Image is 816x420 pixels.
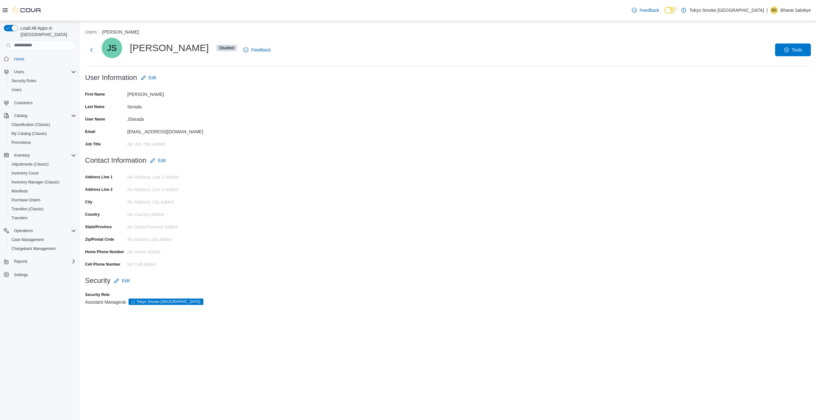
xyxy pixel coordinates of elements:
[85,212,100,217] label: Country
[12,258,30,265] button: Reports
[12,258,76,265] span: Reports
[9,169,76,177] span: Inventory Count
[4,52,76,296] nav: Complex example
[6,120,79,129] button: Classification (Classic)
[12,171,39,176] span: Inventory Count
[9,196,43,204] a: Purchase Orders
[14,272,28,277] span: Settings
[251,47,271,53] span: Feedback
[12,271,30,279] a: Settings
[149,74,156,81] span: Edit
[12,246,56,251] span: Chargeback Management
[9,121,76,128] span: Classification (Classic)
[12,87,21,92] span: Users
[1,226,79,235] button: Operations
[12,270,76,278] span: Settings
[12,215,27,221] span: Transfers
[766,6,768,14] p: |
[219,45,234,51] span: Disabled
[9,236,46,244] a: Cash Management
[102,38,122,58] div: Jay Serada
[6,129,79,138] button: My Catalog (Classic)
[85,117,105,122] label: User Name
[1,151,79,160] button: Inventory
[9,169,41,177] a: Inventory Count
[6,214,79,222] button: Transfers
[781,6,811,14] p: Bharat Salokye
[85,175,113,180] label: Address Line 1
[127,234,213,242] div: No Address Zip added
[9,187,76,195] span: Manifests
[9,121,53,128] a: Classification (Classic)
[85,104,105,109] label: Last Name
[9,214,30,222] a: Transfers
[127,172,213,180] div: No Address Line 1 added
[9,139,34,146] a: Promotions
[14,100,33,105] span: Customers
[14,69,24,74] span: Users
[12,189,28,194] span: Manifests
[1,54,79,64] button: Home
[102,38,237,58] div: [PERSON_NAME]
[85,142,101,147] label: Job Title
[1,98,79,107] button: Customers
[12,237,44,242] span: Cash Management
[148,154,168,167] button: Edit
[129,299,203,305] span: Tokyo Smoke Canada
[12,152,76,159] span: Inventory
[241,43,273,56] a: Feedback
[14,153,30,158] span: Inventory
[158,157,166,164] span: Edit
[12,198,41,203] span: Purchase Orders
[12,112,30,120] button: Catalog
[9,139,76,146] span: Promotions
[127,127,213,134] div: [EMAIL_ADDRESS][DOMAIN_NAME]
[12,55,76,63] span: Home
[127,259,213,267] div: No Cell added
[9,160,76,168] span: Adjustments (Classic)
[14,113,27,118] span: Catalog
[9,178,62,186] a: Inventory Manager (Classic)
[9,205,76,213] span: Transfers (Classic)
[85,74,137,82] h3: User Information
[13,7,42,13] img: Cova
[9,86,24,94] a: Users
[14,57,24,62] span: Home
[12,78,36,83] span: Security Roles
[9,178,76,186] span: Inventory Manager (Classic)
[127,197,213,205] div: No Address City added
[6,205,79,214] button: Transfers (Classic)
[85,29,97,35] button: Users
[12,227,76,235] span: Operations
[137,299,200,305] span: Tokyo Smoke [GEOGRAPHIC_DATA]
[127,184,213,192] div: No Address Line 2 added
[107,38,117,58] span: JS
[85,187,113,192] label: Address Line 2
[85,43,98,56] button: Next
[85,157,146,164] h3: Contact Information
[770,6,778,14] div: Bharat Salokye
[6,196,79,205] button: Purchase Orders
[6,138,79,147] button: Promotions
[127,89,213,97] div: [PERSON_NAME]
[127,139,213,147] div: No Job Title added
[9,245,58,253] a: Chargeback Management
[12,162,49,167] span: Adjustments (Classic)
[12,131,47,136] span: My Catalog (Classic)
[12,99,35,107] a: Customers
[12,140,31,145] span: Promotions
[6,244,79,253] button: Chargeback Management
[85,29,811,36] nav: An example of EuiBreadcrumbs
[12,227,35,235] button: Operations
[9,160,51,168] a: Adjustments (Classic)
[85,237,114,242] label: Zip/Postal Code
[9,86,76,94] span: Users
[639,7,659,13] span: Feedback
[6,178,79,187] button: Inventory Manager (Classic)
[216,45,237,51] span: Disabled
[6,169,79,178] button: Inventory Count
[85,129,95,134] label: Email
[6,85,79,94] button: Users
[12,122,50,127] span: Classification (Classic)
[9,77,39,85] a: Security Roles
